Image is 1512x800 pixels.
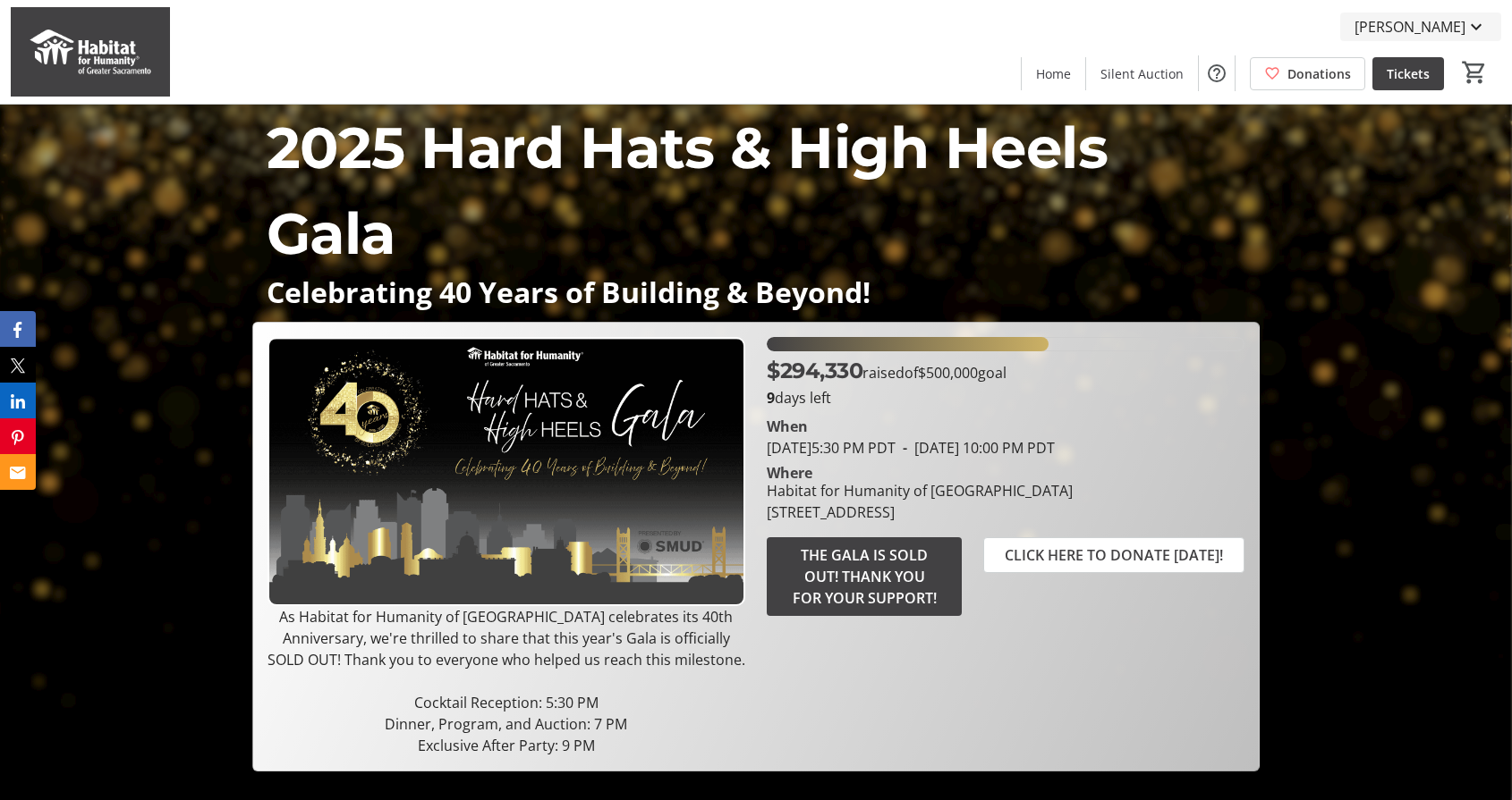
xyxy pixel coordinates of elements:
span: THE GALA IS SOLD OUT! THANK YOU FOR YOUR SUPPORT! [788,544,940,609]
div: Habitat for Humanity of [GEOGRAPHIC_DATA] [767,480,1073,501]
span: Tickets [1387,64,1430,83]
p: raised of goal [767,355,1007,387]
a: Donations [1250,57,1365,90]
span: [PERSON_NAME] [1355,16,1465,38]
button: Help [1199,55,1235,91]
span: Home [1036,64,1071,83]
p: days left [767,387,1244,408]
button: [PERSON_NAME] [1340,13,1501,41]
button: Cart [1458,56,1491,88]
div: When [767,416,808,437]
span: Donations [1287,64,1351,83]
p: Exclusive After Party: 9 PM [268,735,745,756]
span: CLICK HERE TO DONATE [DATE]! [1005,544,1223,566]
div: Where [767,466,812,480]
span: $500,000 [918,363,978,383]
span: $294,330 [767,358,862,383]
div: 58.866056000000015% of fundraising goal reached [767,337,1244,351]
a: Home [1022,57,1085,90]
p: 2025 Hard Hats & High Heels Gala [267,105,1246,276]
img: Habitat for Humanity of Greater Sacramento's Logo [11,7,170,97]
p: Celebrating 40 Years of Building & Beyond! [267,276,1246,307]
img: Campaign CTA Media Photo [268,337,745,606]
span: [DATE] 5:30 PM PDT [767,438,896,458]
button: CLICK HERE TO DONATE [DATE]! [983,537,1244,573]
span: [DATE] 10:00 PM PDT [896,438,1055,458]
p: As Habitat for Humanity of [GEOGRAPHIC_DATA] celebrates its 40th Anniversary, we're thrilled to s... [268,606,745,670]
p: Dinner, Program, and Auction: 7 PM [268,713,745,735]
div: [STREET_ADDRESS] [767,501,1073,523]
span: - [896,438,914,458]
span: 9 [767,388,775,408]
a: Silent Auction [1086,57,1198,90]
span: Silent Auction [1100,64,1184,83]
button: THE GALA IS SOLD OUT! THANK YOU FOR YOUR SUPPORT! [767,537,962,616]
a: Tickets [1372,57,1444,90]
p: Cocktail Reception: 5:30 PM [268,692,745,713]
